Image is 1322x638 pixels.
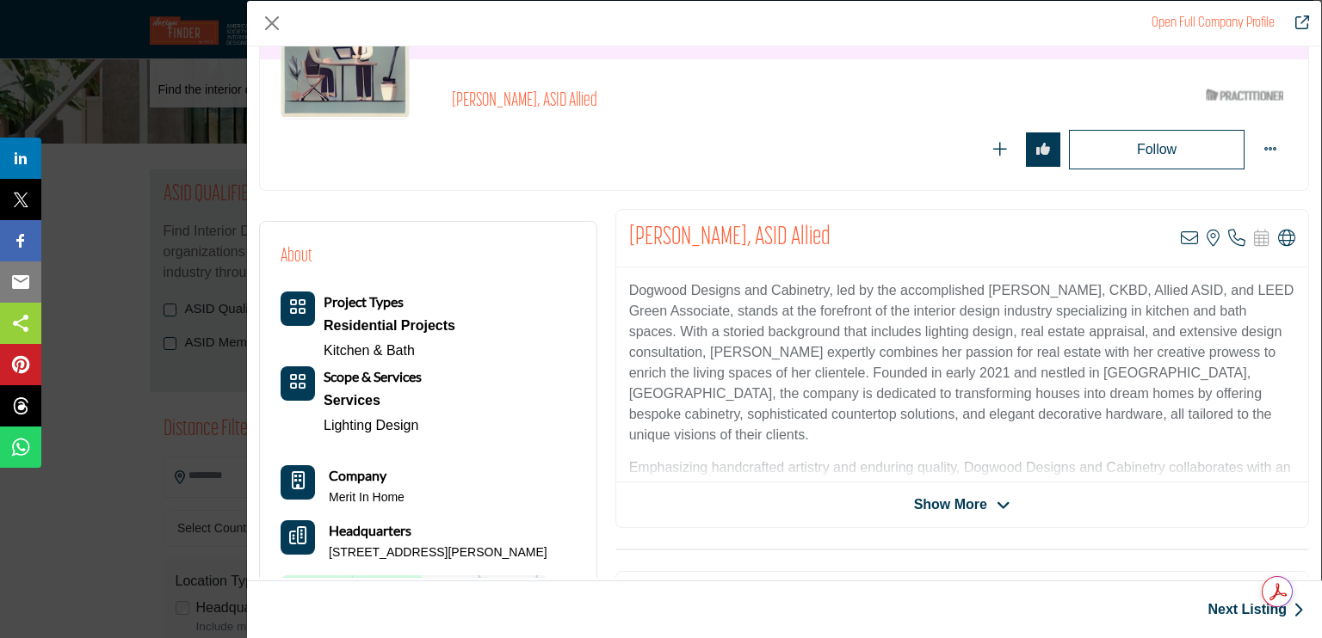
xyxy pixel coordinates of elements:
[324,313,455,339] a: Residential Projects
[281,242,312,271] h2: About
[281,366,315,401] button: Category Icon
[324,418,418,432] a: Lighting Design
[281,520,315,555] button: Headquarter icon
[1208,599,1304,620] a: Next Listing
[629,280,1295,445] p: Dogwood Designs and Cabinetry, led by the accomplished [PERSON_NAME], CKBD, Allied ASID, and LEED...
[1069,130,1245,169] button: Redirect to login
[629,223,831,254] h2: Monica Millard, ASID Allied
[452,90,925,113] h2: [PERSON_NAME], ASID Allied
[281,465,315,500] button: Company Icon
[324,388,422,414] a: Services
[324,293,404,310] b: Project Types
[1206,84,1283,106] img: ASID Qualified Practitioners
[1152,16,1275,30] a: Redirect to monica-millard
[281,291,315,326] button: Category Icon
[329,544,547,561] p: [STREET_ADDRESS][PERSON_NAME]
[914,494,987,515] span: Show More
[329,520,411,541] b: Headquarters
[983,132,1017,167] button: Redirect to login page
[324,295,404,310] a: Project Types
[324,343,415,358] a: Kitchen & Bath
[324,368,422,384] b: Scope & Services
[329,465,386,486] b: Company
[1283,13,1309,34] a: Redirect to monica-millard
[1026,132,1060,167] button: Redirect to login page
[259,10,285,36] button: Close
[324,313,455,339] div: Types of projects range from simple residential renovations to highly complex commercial initiati...
[324,388,422,414] div: Interior and exterior spaces including lighting, layouts, furnishings, accessories, artwork, land...
[329,489,405,506] a: Merit In Home
[1253,132,1288,167] button: More Options
[324,370,422,384] a: Scope & Services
